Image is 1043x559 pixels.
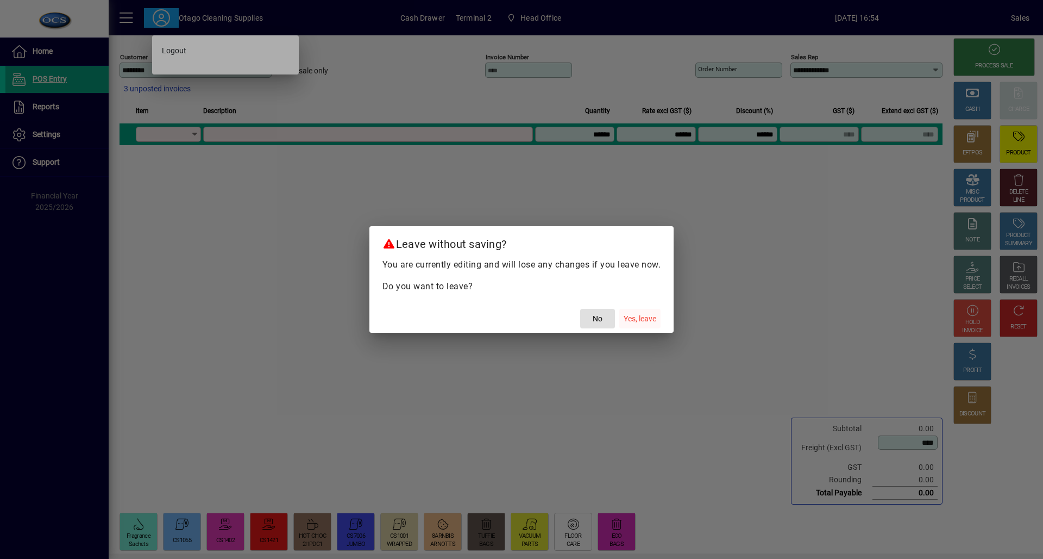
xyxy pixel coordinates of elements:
p: Do you want to leave? [382,280,661,293]
h2: Leave without saving? [369,226,674,258]
p: You are currently editing and will lose any changes if you leave now. [382,258,661,271]
span: Yes, leave [624,313,656,325]
span: No [593,313,602,325]
button: No [580,309,615,328]
button: Yes, leave [619,309,661,328]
